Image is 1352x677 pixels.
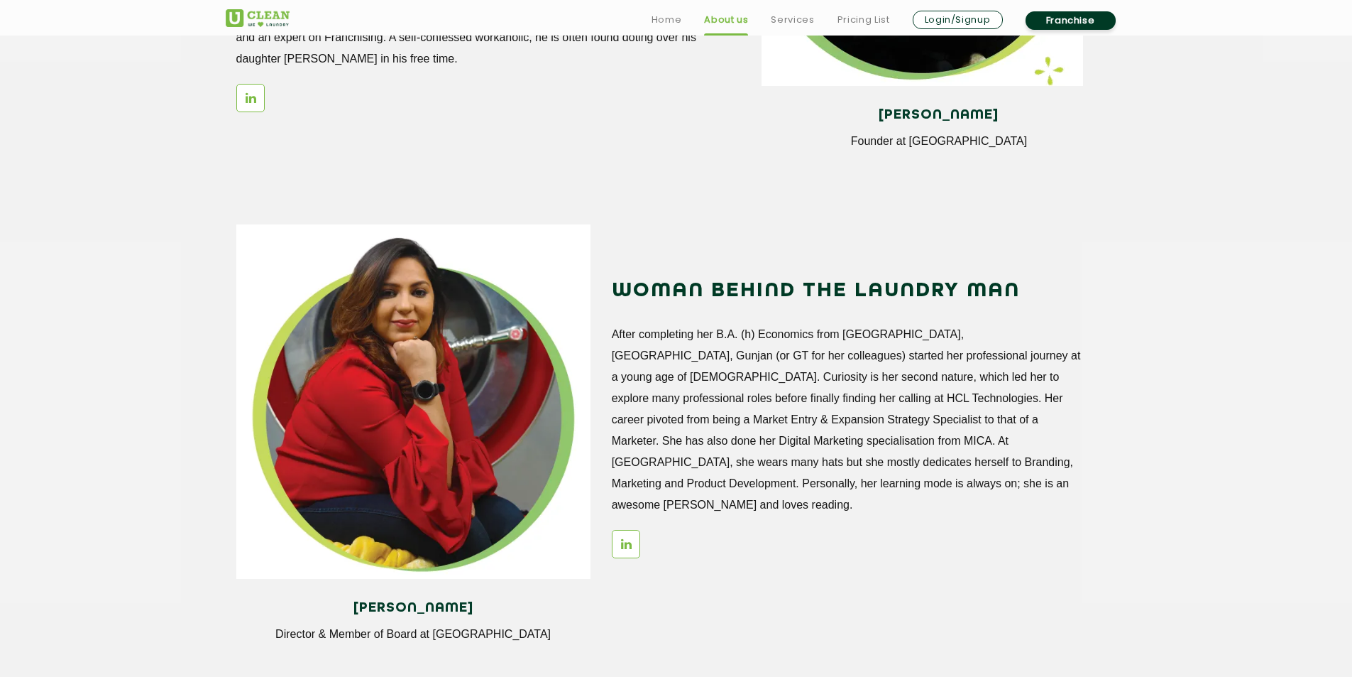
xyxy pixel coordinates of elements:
[704,11,748,28] a: About us
[772,107,1105,123] h4: [PERSON_NAME]
[652,11,682,28] a: Home
[772,135,1105,148] p: Founder at [GEOGRAPHIC_DATA]
[612,274,1081,308] h2: WOMAN BEHIND THE LAUNDRY MAN
[1026,11,1116,30] a: Franchise
[247,600,580,616] h4: [PERSON_NAME]
[247,628,580,641] p: Director & Member of Board at [GEOGRAPHIC_DATA]
[226,9,290,27] img: UClean Laundry and Dry Cleaning
[612,324,1081,516] p: After completing her B.A. (h) Economics from [GEOGRAPHIC_DATA], [GEOGRAPHIC_DATA], Gunjan (or GT ...
[913,11,1003,29] a: Login/Signup
[837,11,890,28] a: Pricing List
[236,224,590,579] img: Gunjan_11zon.webp
[771,11,814,28] a: Services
